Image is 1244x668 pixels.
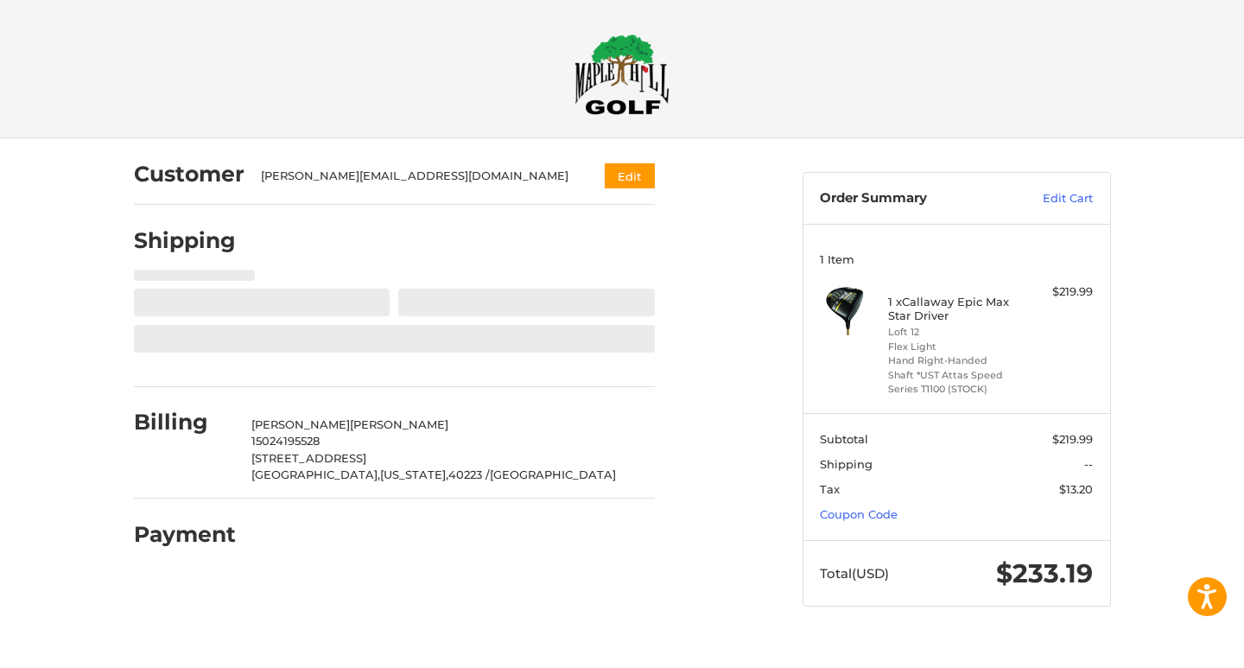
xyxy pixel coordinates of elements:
[380,468,448,481] span: [US_STATE],
[820,252,1093,266] h3: 1 Item
[1101,621,1244,668] iframe: Google Customer Reviews
[888,340,1020,354] li: Flex Light
[888,353,1020,368] li: Hand Right-Handed
[1006,190,1093,207] a: Edit Cart
[888,295,1020,323] h4: 1 x Callaway Epic Max Star Driver
[350,417,448,431] span: [PERSON_NAME]
[888,325,1020,340] li: Loft 12
[996,557,1093,589] span: $233.19
[820,482,840,496] span: Tax
[820,457,873,471] span: Shipping
[251,451,366,465] span: [STREET_ADDRESS]
[134,161,244,188] h2: Customer
[1052,432,1093,446] span: $219.99
[251,468,380,481] span: [GEOGRAPHIC_DATA],
[574,34,670,115] img: Maple Hill Golf
[1059,482,1093,496] span: $13.20
[1025,283,1093,301] div: $219.99
[820,190,1006,207] h3: Order Summary
[820,432,868,446] span: Subtotal
[261,168,571,185] div: [PERSON_NAME][EMAIL_ADDRESS][DOMAIN_NAME]
[134,409,235,436] h2: Billing
[888,368,1020,397] li: Shaft *UST Attas Speed Series T1100 (STOCK)
[490,468,616,481] span: [GEOGRAPHIC_DATA]
[251,434,320,448] span: 15024195528
[820,507,898,521] a: Coupon Code
[605,163,655,188] button: Edit
[251,417,350,431] span: [PERSON_NAME]
[1084,457,1093,471] span: --
[134,521,236,548] h2: Payment
[820,565,889,582] span: Total (USD)
[448,468,490,481] span: 40223 /
[134,227,236,254] h2: Shipping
